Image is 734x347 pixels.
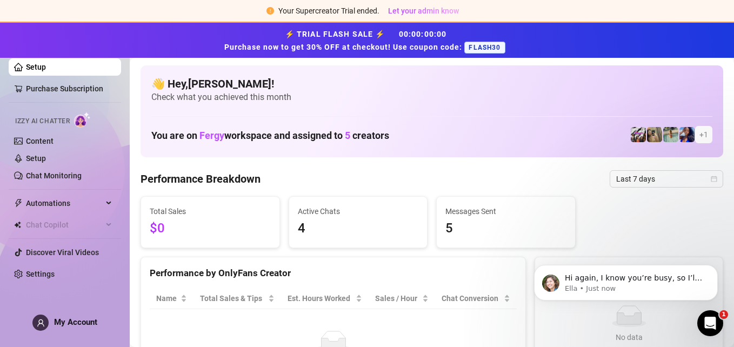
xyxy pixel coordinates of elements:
iframe: Intercom notifications message [518,242,734,318]
span: calendar [711,176,717,182]
a: Content [26,137,54,145]
span: Your Supercreator Trial ended. [278,6,379,15]
span: Sales / Hour [375,292,420,304]
iframe: Intercom live chat [697,310,723,336]
strong: ⚡ TRIAL FLASH SALE ⚡ [224,30,509,51]
a: Setup [26,63,46,71]
span: $0 [150,218,271,239]
span: Fergy [199,130,224,141]
a: Chat Monitoring [26,171,82,180]
span: Name [156,292,178,304]
a: Setup [26,154,46,163]
span: Automations [26,195,103,212]
span: Total Sales & Tips [200,292,265,304]
a: Discover Viral Videos [26,248,99,257]
th: Total Sales & Tips [193,288,281,309]
div: Performance by OnlyFans Creator [150,266,517,281]
span: 1 [719,310,728,319]
strong: Purchase now to get 30% OFF at checkout! Use coupon code: [224,43,464,51]
span: Check what you achieved this month [151,91,712,103]
img: REALPLAYGIRL [631,127,646,142]
div: No data [548,331,710,343]
span: 4 [298,218,419,239]
span: Chat Copilot [26,216,103,233]
img: Chat Copilot [14,221,21,229]
span: + 1 [699,129,708,141]
img: AI Chatter [74,112,91,128]
h4: Performance Breakdown [141,171,261,186]
button: Let your admin know [384,4,463,17]
span: Total Sales [150,205,271,217]
h1: You are on workspace and assigned to creators [151,130,389,142]
img: Alaya [663,127,678,142]
span: Last 7 days [616,171,717,187]
span: 5 [445,218,566,239]
span: FLASH30 [464,42,505,54]
img: Delilah [647,127,662,142]
span: user [37,319,45,327]
span: exclamation-circle [266,7,274,15]
a: Settings [26,270,55,278]
img: Thee [679,127,695,142]
span: Let your admin know [388,6,459,15]
span: Messages Sent [445,205,566,217]
a: Purchase Subscription [26,84,103,93]
span: My Account [54,317,97,327]
th: Name [150,288,193,309]
span: Chat Conversion [442,292,502,304]
div: Est. Hours Worked [288,292,354,304]
span: 5 [345,130,350,141]
span: 00 : 00 : 00 : 00 [399,30,447,38]
span: Active Chats [298,205,419,217]
span: thunderbolt [14,199,23,208]
h4: 👋 Hey, [PERSON_NAME] ! [151,76,712,91]
th: Sales / Hour [369,288,435,309]
th: Chat Conversion [435,288,517,309]
span: Izzy AI Chatter [15,116,70,126]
